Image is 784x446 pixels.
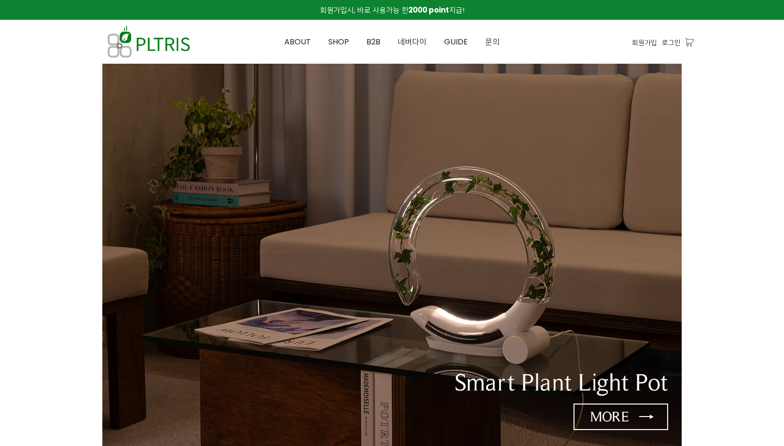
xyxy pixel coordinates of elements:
a: SHOP [320,20,358,64]
a: 회원가입 [632,37,657,48]
span: B2B [366,36,380,47]
span: SHOP [328,36,349,47]
span: 문의 [485,36,500,47]
span: ABOUT [284,36,311,47]
a: GUIDE [435,20,476,64]
span: 회원가입시, 바로 사용가능 한 지급! [320,5,464,15]
a: ABOUT [276,20,320,64]
span: 네버다이 [398,36,427,47]
strong: 2000 point [408,5,449,15]
a: B2B [358,20,389,64]
a: 로그인 [662,37,681,48]
a: 문의 [476,20,508,64]
a: 네버다이 [389,20,435,64]
span: GUIDE [444,36,468,47]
